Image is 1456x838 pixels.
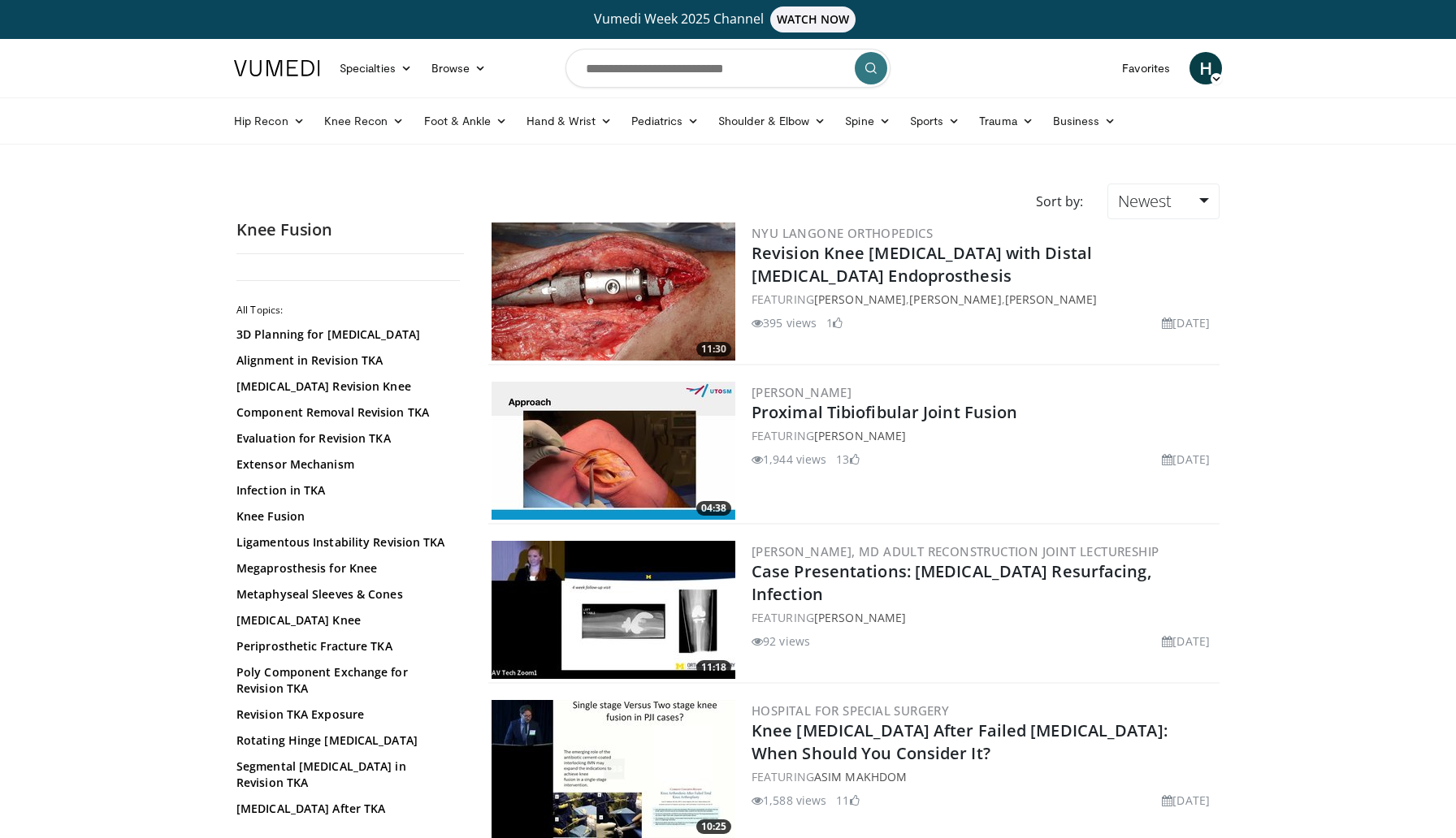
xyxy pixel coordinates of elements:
[236,586,456,603] a: Metaphyseal Sleeves & Cones
[492,541,735,679] img: 05e08a37-5f1d-4077-b6d2-e2a34956df50.300x170_q85_crop-smart_upscale.jpg
[236,638,456,654] a: Periprosthetic Fracture TKA
[752,560,1151,605] a: Case Presentations: [MEDICAL_DATA] Resurfacing, Infection
[752,291,1216,308] div: FEATURING , ,
[330,52,422,84] a: Specialties
[1162,314,1210,331] li: [DATE]
[752,314,817,331] li: 395 views
[752,401,1017,423] a: Proximal Tibiofibular Joint Fusion
[752,543,1159,559] a: [PERSON_NAME], MD Adult Reconstruction Joint Lectureship
[565,49,890,88] input: Search topics, interventions
[770,6,856,32] span: WATCH NOW
[696,342,731,356] span: 11:30
[752,427,1216,444] div: FEATURING
[814,610,906,625] a: [PERSON_NAME]
[236,404,456,421] a: Component Removal Revision TKA
[236,732,456,749] a: Rotating Hinge [MEDICAL_DATA]
[492,222,735,361] img: fed5075a-217c-44e9-9435-22f64e4e45cc.jpg.300x170_q85_crop-smart_upscale.jpg
[236,352,456,369] a: Alignment in Revision TKA
[696,819,731,834] span: 10:25
[236,304,460,317] h2: All Topics:
[814,428,906,443] a: [PERSON_NAME]
[236,758,456,791] a: Segmental [MEDICAL_DATA] in Revision TKA
[900,105,970,137] a: Sports
[696,660,731,675] span: 11:18
[236,430,456,447] a: Evaluation for Revision TKA
[752,242,1092,287] a: Revision Knee [MEDICAL_DATA] with Distal [MEDICAL_DATA] Endoprosthesis
[836,451,859,468] li: 13
[236,482,456,499] a: Infection in TKA
[752,451,826,468] li: 1,944 views
[1005,292,1097,307] a: [PERSON_NAME]
[492,382,735,520] a: 04:38
[224,105,314,137] a: Hip Recon
[236,219,464,240] h2: Knee Fusion
[236,612,456,628] a: [MEDICAL_DATA] Knee
[814,292,906,307] a: [PERSON_NAME]
[752,768,1216,785] div: FEATURING
[622,105,708,137] a: Pediatrics
[1162,451,1210,468] li: [DATE]
[236,706,456,723] a: Revision TKA Exposure
[909,292,1001,307] a: [PERSON_NAME]
[1043,105,1126,137] a: Business
[314,105,414,137] a: Knee Recon
[414,105,518,137] a: Foot & Ankle
[836,792,859,809] li: 11
[236,6,1220,32] a: Vumedi Week 2025 ChannelWATCH NOW
[236,456,456,473] a: Extensor Mechanism
[696,501,731,516] span: 04:38
[236,378,456,395] a: [MEDICAL_DATA] Revision Knee
[492,382,735,520] img: 2daf4223-cc6d-46e3-b641-fddeff9462c5.300x170_q85_crop-smart_upscale.jpg
[752,384,851,400] a: [PERSON_NAME]
[752,719,1168,764] a: Knee [MEDICAL_DATA] After Failed [MEDICAL_DATA]: When Should You Consider It?
[236,560,456,577] a: Megaprosthesis for Knee
[752,225,933,241] a: NYU Langone Orthopedics
[969,105,1043,137] a: Trauma
[422,52,496,84] a: Browse
[492,700,735,838] a: 10:25
[814,769,907,784] a: asim makhdom
[1189,52,1222,84] a: H
[708,105,835,137] a: Shoulder & Elbow
[492,700,735,838] img: 6c89ef3a-56f3-4c9e-b114-66bf487196c9.300x170_q85_crop-smart_upscale.jpg
[236,508,456,525] a: Knee Fusion
[1162,633,1210,650] li: [DATE]
[752,702,949,719] a: Hospital for Special Surgery
[826,314,843,331] li: 1
[1112,52,1180,84] a: Favorites
[234,60,320,76] img: VuMedi Logo
[236,664,456,697] a: Poly Component Exchange for Revision TKA
[752,633,810,650] li: 92 views
[236,326,456,343] a: 3D Planning for [MEDICAL_DATA]
[517,105,622,137] a: Hand & Wrist
[835,105,899,137] a: Spine
[752,792,826,809] li: 1,588 views
[1107,184,1220,219] a: Newest
[492,222,735,361] a: 11:30
[236,534,456,551] a: Ligamentous Instability Revision TKA
[752,609,1216,626] div: FEATURING
[1024,184,1095,219] div: Sort by:
[492,541,735,679] a: 11:18
[1118,190,1172,212] span: Newest
[236,801,456,817] a: [MEDICAL_DATA] After TKA
[1162,792,1210,809] li: [DATE]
